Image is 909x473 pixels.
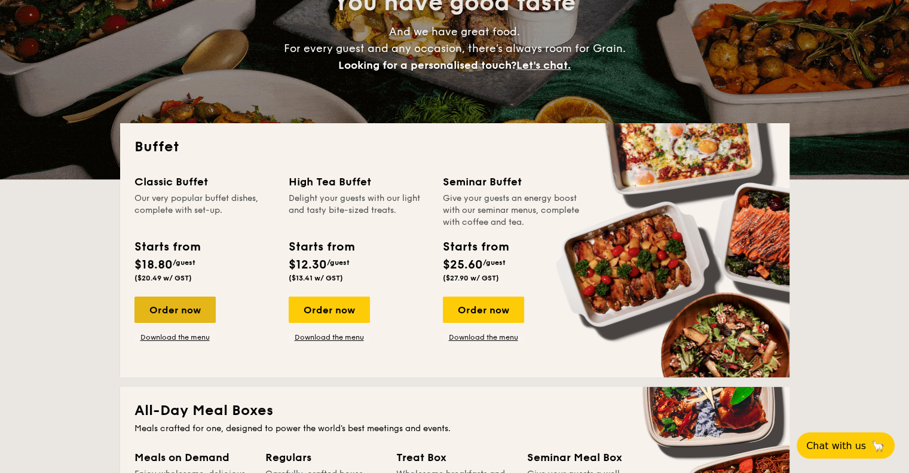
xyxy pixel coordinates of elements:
[338,59,516,72] span: Looking for a personalised touch?
[483,258,506,267] span: /guest
[289,238,354,256] div: Starts from
[396,449,513,466] div: Treat Box
[443,238,508,256] div: Starts from
[443,274,499,282] span: ($27.90 w/ GST)
[289,332,370,342] a: Download the menu
[289,274,343,282] span: ($13.41 w/ GST)
[797,432,895,459] button: Chat with us🦙
[443,173,583,190] div: Seminar Buffet
[289,258,327,272] span: $12.30
[134,138,775,157] h2: Buffet
[289,193,429,228] div: Delight your guests with our light and tasty bite-sized treats.
[134,332,216,342] a: Download the menu
[134,449,251,466] div: Meals on Demand
[134,297,216,323] div: Order now
[265,449,382,466] div: Regulars
[327,258,350,267] span: /guest
[443,297,524,323] div: Order now
[289,297,370,323] div: Order now
[134,274,192,282] span: ($20.49 w/ GST)
[134,258,173,272] span: $18.80
[134,423,775,435] div: Meals crafted for one, designed to power the world's best meetings and events.
[443,332,524,342] a: Download the menu
[289,173,429,190] div: High Tea Buffet
[443,193,583,228] div: Give your guests an energy boost with our seminar menus, complete with coffee and tea.
[173,258,195,267] span: /guest
[527,449,644,466] div: Seminar Meal Box
[134,401,775,420] h2: All-Day Meal Boxes
[134,173,274,190] div: Classic Buffet
[806,440,866,451] span: Chat with us
[134,193,274,228] div: Our very popular buffet dishes, complete with set-up.
[134,238,200,256] div: Starts from
[871,439,885,453] span: 🦙
[516,59,571,72] span: Let's chat.
[284,25,626,72] span: And we have great food. For every guest and any occasion, there’s always room for Grain.
[443,258,483,272] span: $25.60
